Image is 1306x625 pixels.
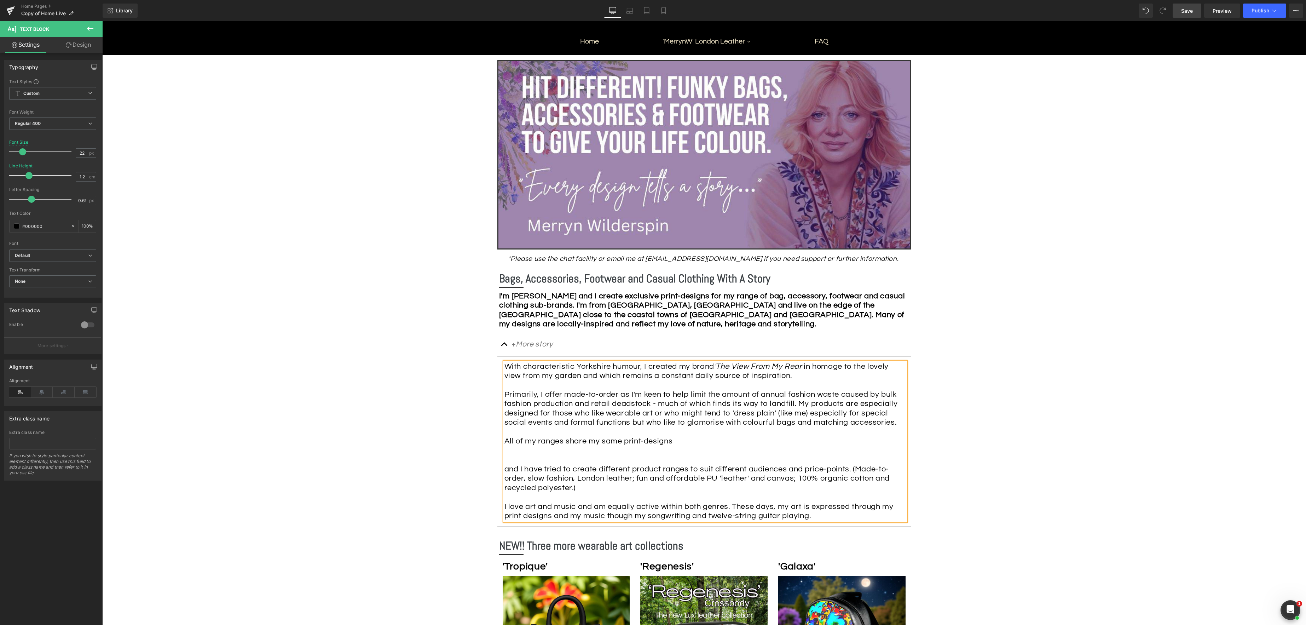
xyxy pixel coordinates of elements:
[1139,4,1153,18] button: Undo
[9,430,96,435] div: Extra class name
[4,337,101,354] button: More settings
[414,319,450,327] i: More story
[397,271,803,307] strong: I'm [PERSON_NAME] and I create exclusive print-designs for my range of bag, accessory, footwear a...
[712,15,726,25] span: FAQ
[560,15,643,25] span: 'MerrynW' London Leather
[1156,4,1170,18] button: Redo
[116,7,133,14] span: Library
[89,151,95,155] span: px
[406,234,797,241] i: *Please use the chat facility or email me at [EMAIL_ADDRESS][DOMAIN_NAME] if you need support or ...
[9,164,33,168] div: Line Height
[402,416,571,424] span: All of my ranges share my same print-designs
[9,378,96,383] div: Alignment
[9,110,96,115] div: Font Weight
[23,91,40,97] b: Custom
[9,187,96,192] div: Letter Spacing
[15,121,41,126] b: Regular 400
[37,343,66,349] p: More settings
[621,4,638,18] a: Laptop
[79,220,96,233] div: %
[21,4,103,9] a: Home Pages
[9,211,96,216] div: Text Color
[400,540,446,550] b: 'Tropique'
[15,253,30,259] i: Default
[1243,4,1286,18] button: Publish
[1178,579,1198,599] button: Open chatbox
[9,303,40,313] div: Text Shadow
[22,222,68,230] input: Color
[9,322,74,329] div: Enable
[89,198,95,203] span: px
[1204,4,1240,18] a: Preview
[478,15,497,25] span: Home
[20,26,49,32] span: Text Block
[446,10,528,31] a: Home
[9,412,50,422] div: Extra class name
[9,60,38,70] div: Typography
[1289,4,1303,18] button: More
[9,360,33,370] div: Alignment
[409,317,795,330] p: +
[402,444,788,471] span: and I have tried to create different product ranges to suit different audiences and price-points....
[1296,601,1302,607] span: 1
[681,10,758,31] a: FAQ
[604,4,621,18] a: Desktop
[402,443,800,499] div: I love art and music and am equally active within both genres. These days, my art is expressed th...
[612,341,702,349] i: 'The View From My Rear'
[9,268,96,273] div: Text Transform
[9,140,29,145] div: Font Size
[9,79,96,84] div: Text Styles
[402,369,796,405] span: Primarily, I offer made-to-order as I'm keen to help limit the amount of annual fashion waste cau...
[1282,601,1299,618] iframe: Intercom live chat
[538,540,591,550] b: 'Regenesis'
[528,10,681,31] a: 'MerrynW' London Leather
[1252,8,1269,13] span: Publish
[103,4,138,18] a: New Library
[89,174,95,179] span: em
[53,37,104,53] a: Design
[397,250,668,264] b: Bags, Accessories, Footwear and Casual Clothing With A Story
[9,453,96,480] div: If you wish to style particular content element differently, then use this field to add a class n...
[21,11,66,16] span: Copy of Home Live
[15,279,26,284] b: None
[638,4,655,18] a: Tablet
[676,540,713,550] b: 'Galaxa'
[1213,7,1232,15] span: Preview
[655,4,672,18] a: Mobile
[1181,7,1193,15] span: Save
[402,341,612,349] span: With characteristic Yorkshire humour, I created my brand
[9,241,96,246] div: Font
[397,517,581,532] b: NEW!! Three more wearable art collections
